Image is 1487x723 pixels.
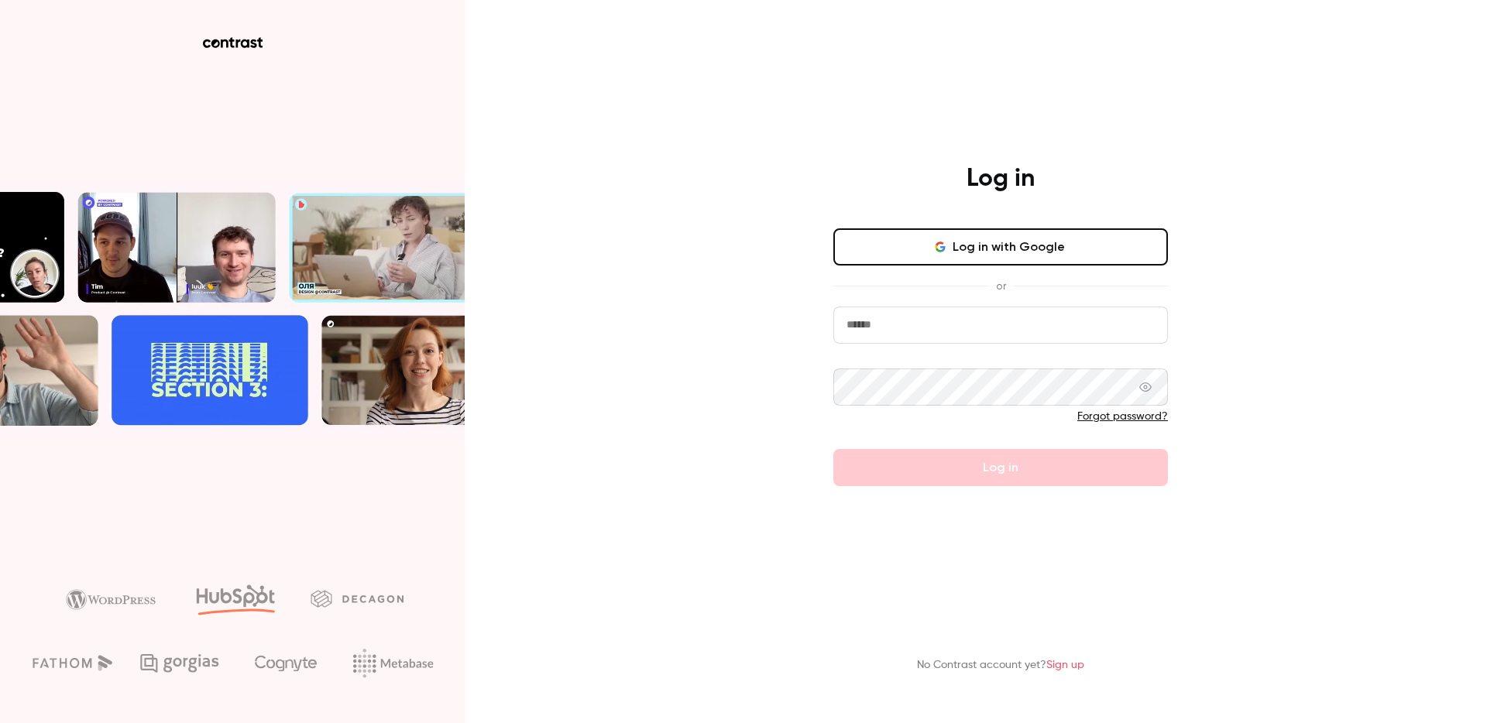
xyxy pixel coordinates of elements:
[311,590,404,607] img: decagon
[988,278,1014,294] span: or
[1077,411,1168,422] a: Forgot password?
[833,228,1168,266] button: Log in with Google
[917,657,1084,673] p: No Contrast account yet?
[967,163,1035,194] h4: Log in
[1046,660,1084,670] a: Sign up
